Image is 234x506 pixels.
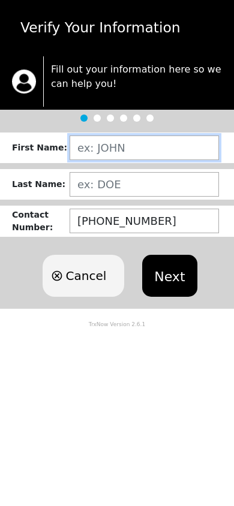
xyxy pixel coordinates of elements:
[12,70,36,94] img: trx now logo
[12,209,70,234] div: Contact Number :
[43,255,124,297] button: Cancel
[51,62,222,91] p: Fill out your information here so we can help you!
[142,255,197,297] button: Next
[12,141,70,154] div: First Name :
[70,135,219,160] input: ex: JOHN
[70,172,219,197] input: ex: DOE
[65,267,106,285] span: Cancel
[12,178,70,191] div: Last Name :
[70,209,219,233] input: (123) 456-7890
[5,17,229,38] div: Verify Your Information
